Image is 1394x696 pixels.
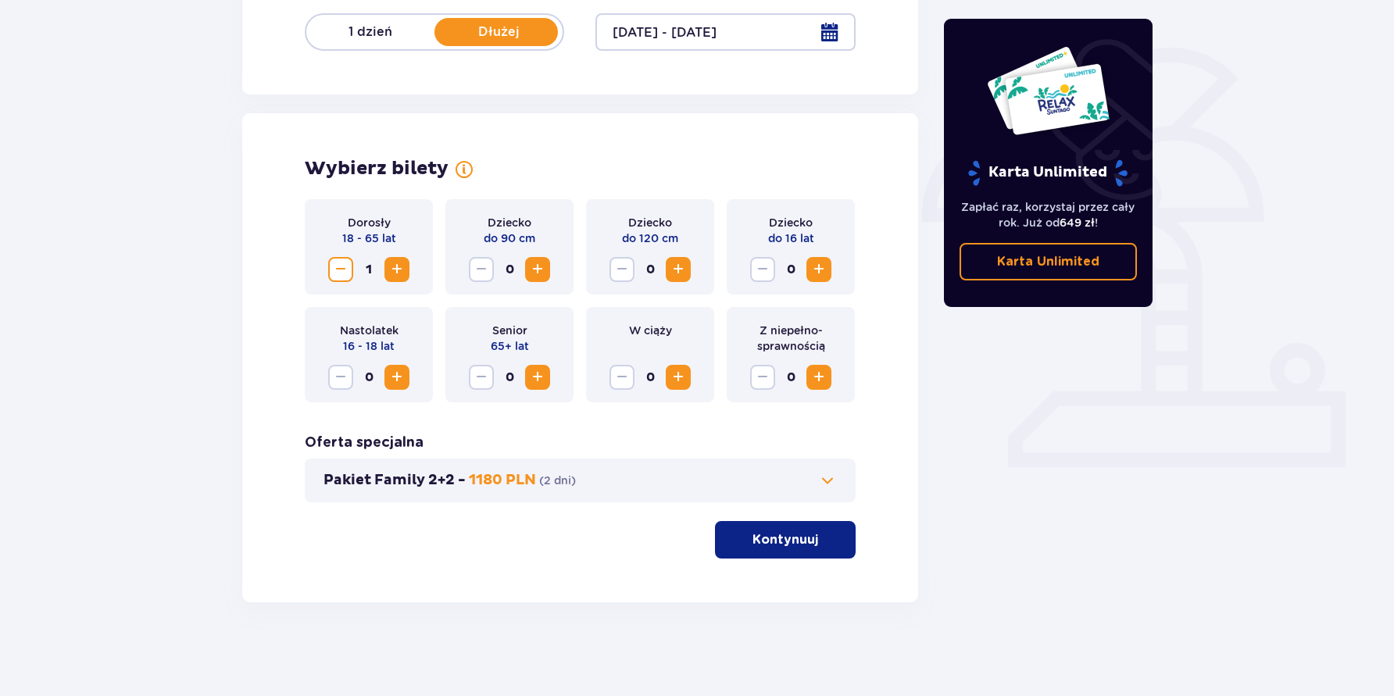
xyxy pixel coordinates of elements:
p: W ciąży [629,323,672,338]
span: 0 [497,257,522,282]
p: Dorosły [348,215,391,230]
span: 649 zł [1060,216,1095,229]
p: Kontynuuj [752,531,818,548]
button: Zwiększ [806,365,831,390]
button: Zmniejsz [469,257,494,282]
span: 0 [778,257,803,282]
button: Zmniejsz [328,365,353,390]
span: 0 [638,365,663,390]
span: 1 [356,257,381,282]
p: do 120 cm [622,230,678,246]
p: Dziecko [488,215,531,230]
img: Dwie karty całoroczne do Suntago z napisem 'UNLIMITED RELAX', na białym tle z tropikalnymi liśćmi... [986,45,1110,136]
button: Zwiększ [384,257,409,282]
a: Karta Unlimited [960,243,1138,280]
button: Zmniejsz [609,257,634,282]
p: 1 dzień [306,23,434,41]
p: Karta Unlimited [967,159,1129,187]
button: Zwiększ [525,257,550,282]
button: Zmniejsz [328,257,353,282]
p: Senior [492,323,527,338]
button: Zmniejsz [609,365,634,390]
span: 0 [638,257,663,282]
h3: Oferta specjalna [305,434,424,452]
button: Zmniejsz [750,365,775,390]
button: Zwiększ [806,257,831,282]
span: 0 [356,365,381,390]
span: 0 [778,365,803,390]
button: Kontynuuj [715,521,856,559]
p: 1180 PLN [469,471,536,490]
p: 18 - 65 lat [342,230,396,246]
button: Zwiększ [666,257,691,282]
p: Nastolatek [340,323,399,338]
p: do 16 lat [768,230,814,246]
p: Dziecko [628,215,672,230]
p: Karta Unlimited [997,253,1099,270]
p: Dziecko [769,215,813,230]
p: Zapłać raz, korzystaj przez cały rok. Już od ! [960,199,1138,230]
button: Zwiększ [384,365,409,390]
p: do 90 cm [484,230,535,246]
p: Z niepełno­sprawnością [739,323,842,354]
p: ( 2 dni ) [539,473,576,488]
button: Zmniejsz [469,365,494,390]
p: 16 - 18 lat [343,338,395,354]
p: 65+ lat [491,338,529,354]
button: Zwiększ [666,365,691,390]
button: Zmniejsz [750,257,775,282]
button: Zwiększ [525,365,550,390]
button: Pakiet Family 2+2 -1180 PLN(2 dni) [323,471,837,490]
p: Dłużej [434,23,563,41]
span: 0 [497,365,522,390]
p: Pakiet Family 2+2 - [323,471,466,490]
h2: Wybierz bilety [305,157,449,180]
